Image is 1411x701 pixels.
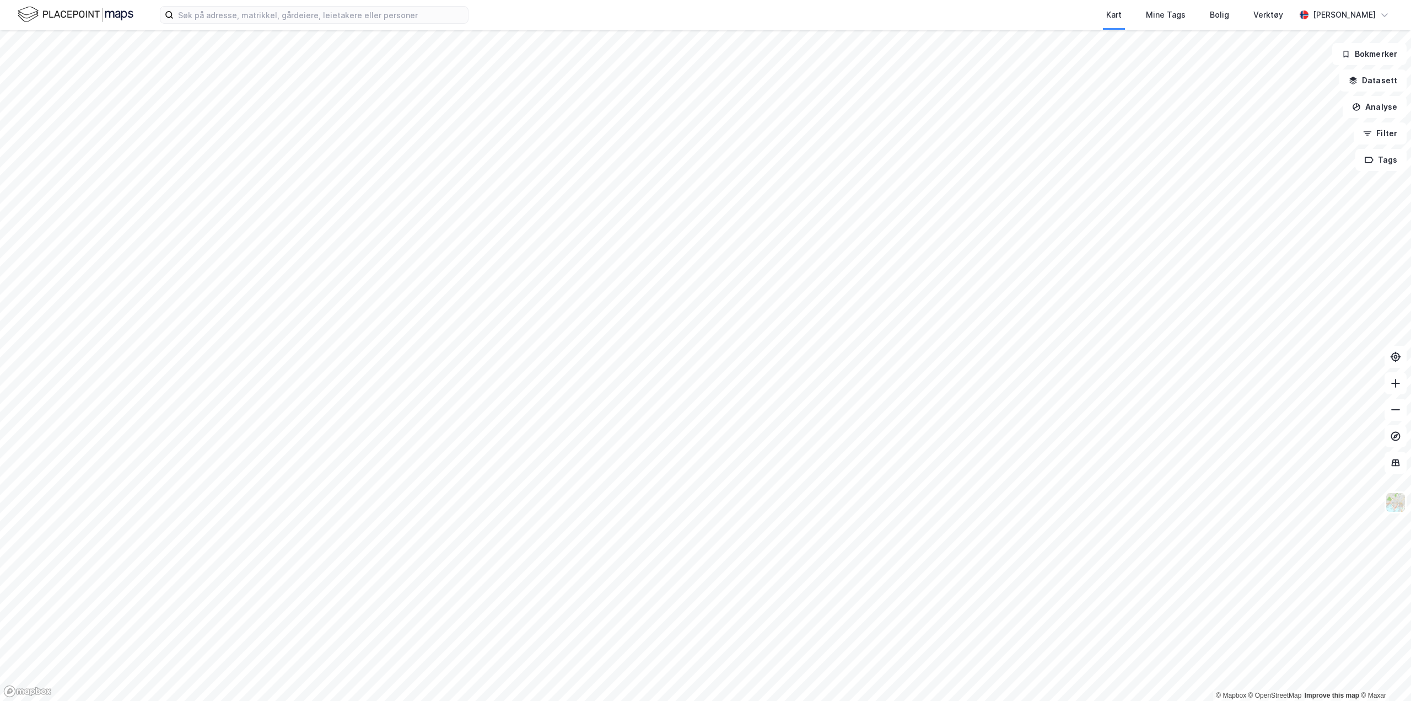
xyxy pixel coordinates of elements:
[1355,149,1407,171] button: Tags
[1356,648,1411,701] iframe: Chat Widget
[1146,8,1186,22] div: Mine Tags
[3,685,52,698] a: Mapbox homepage
[1339,69,1407,92] button: Datasett
[1216,692,1246,699] a: Mapbox
[1210,8,1229,22] div: Bolig
[1332,43,1407,65] button: Bokmerker
[1305,692,1359,699] a: Improve this map
[18,5,133,24] img: logo.f888ab2527a4732fd821a326f86c7f29.svg
[1354,122,1407,145] button: Filter
[1343,96,1407,118] button: Analyse
[1385,492,1406,513] img: Z
[174,7,468,23] input: Søk på adresse, matrikkel, gårdeiere, leietakere eller personer
[1313,8,1376,22] div: [PERSON_NAME]
[1356,648,1411,701] div: Kontrollprogram for chat
[1253,8,1283,22] div: Verktøy
[1106,8,1122,22] div: Kart
[1248,692,1302,699] a: OpenStreetMap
